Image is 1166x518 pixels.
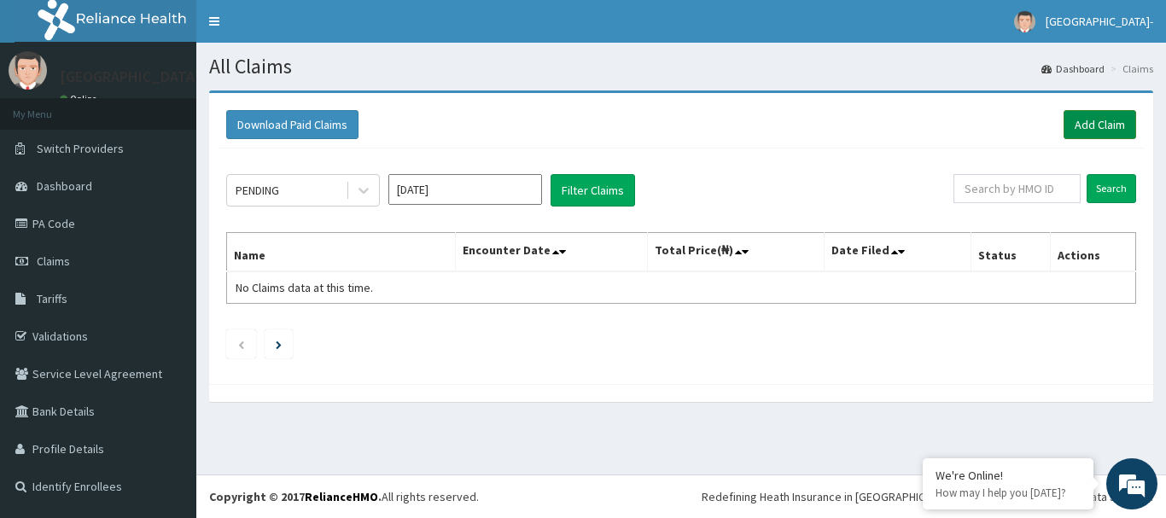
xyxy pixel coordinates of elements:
[209,55,1153,78] h1: All Claims
[1087,174,1136,203] input: Search
[1106,61,1153,76] li: Claims
[60,69,206,84] p: [GEOGRAPHIC_DATA]-
[1046,14,1153,29] span: [GEOGRAPHIC_DATA]-
[60,93,101,105] a: Online
[196,474,1166,518] footer: All rights reserved.
[276,336,282,352] a: Next page
[936,468,1081,483] div: We're Online!
[702,488,1153,505] div: Redefining Heath Insurance in [GEOGRAPHIC_DATA] using Telemedicine and Data Science!
[37,291,67,306] span: Tariffs
[551,174,635,207] button: Filter Claims
[936,486,1081,500] p: How may I help you today?
[37,178,92,194] span: Dashboard
[9,51,47,90] img: User Image
[236,280,373,295] span: No Claims data at this time.
[37,253,70,269] span: Claims
[1014,11,1035,32] img: User Image
[305,489,378,504] a: RelianceHMO
[227,233,456,272] th: Name
[1050,233,1135,272] th: Actions
[209,489,382,504] strong: Copyright © 2017 .
[237,336,245,352] a: Previous page
[456,233,647,272] th: Encounter Date
[953,174,1081,203] input: Search by HMO ID
[236,182,279,199] div: PENDING
[825,233,971,272] th: Date Filed
[1064,110,1136,139] a: Add Claim
[1041,61,1105,76] a: Dashboard
[971,233,1051,272] th: Status
[647,233,825,272] th: Total Price(₦)
[226,110,359,139] button: Download Paid Claims
[388,174,542,205] input: Select Month and Year
[37,141,124,156] span: Switch Providers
